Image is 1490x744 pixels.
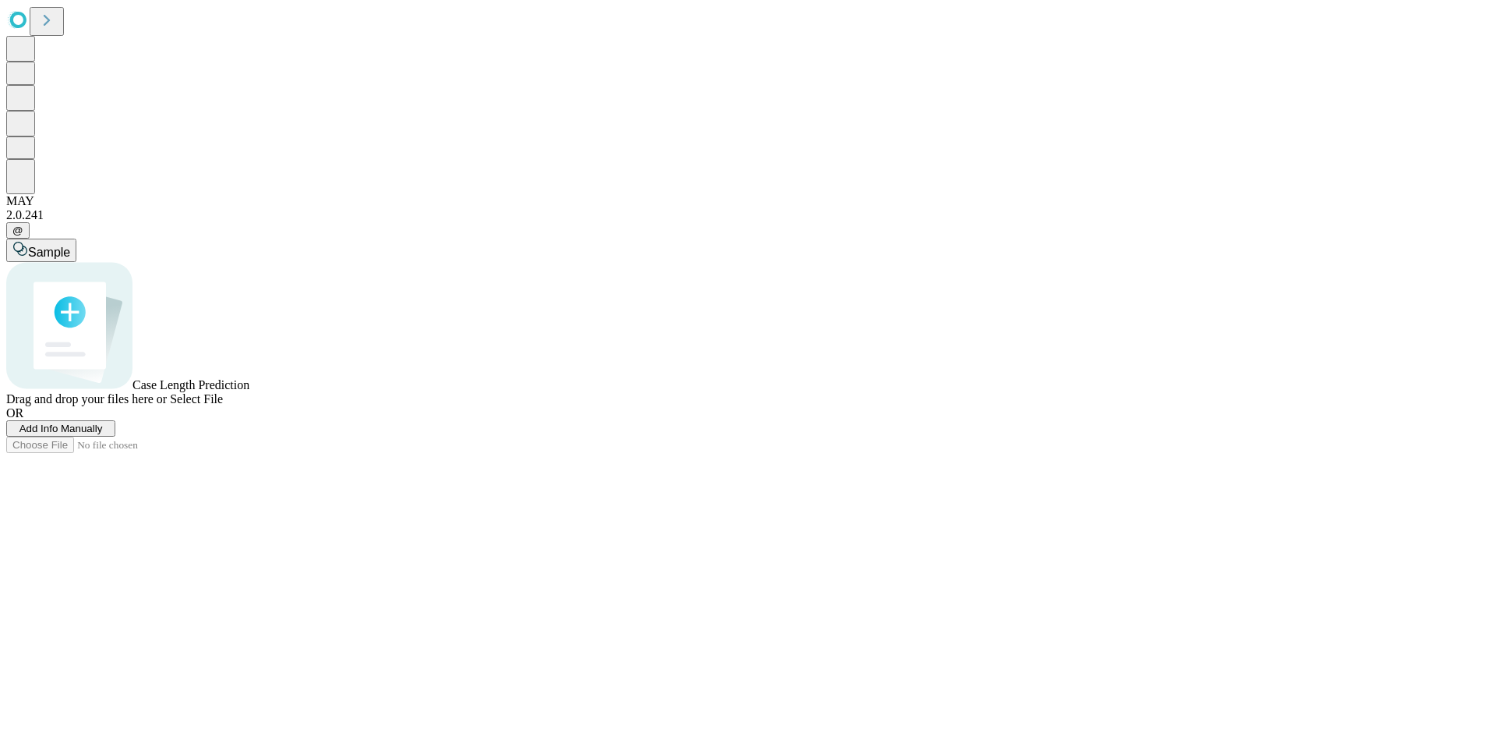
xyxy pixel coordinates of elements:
span: Add Info Manually [19,423,103,434]
div: MAY [6,194,1484,208]
span: OR [6,406,23,420]
button: @ [6,222,30,239]
span: Case Length Prediction [132,378,249,391]
button: Sample [6,239,76,262]
span: Drag and drop your files here or [6,392,167,406]
span: Sample [28,246,70,259]
button: Add Info Manually [6,420,115,437]
span: @ [12,225,23,236]
span: Select File [170,392,223,406]
div: 2.0.241 [6,208,1484,222]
